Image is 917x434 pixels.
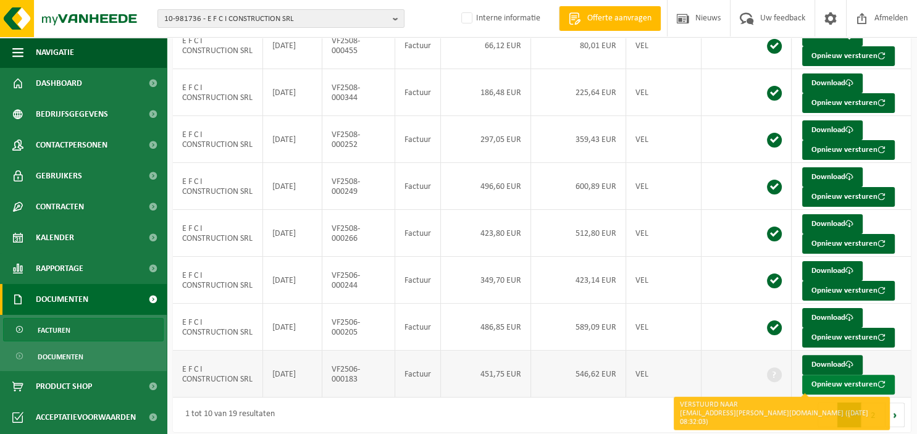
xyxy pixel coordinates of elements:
td: 186,48 EUR [441,69,531,116]
button: Opnieuw versturen [802,187,895,207]
td: 512,80 EUR [531,210,626,257]
button: 1 [837,403,861,427]
td: VEL [626,351,701,398]
td: E F C I CONSTRUCTION SRL [173,163,263,210]
span: Contracten [36,191,84,222]
span: Rapportage [36,253,83,284]
a: Download [802,261,863,281]
td: [DATE] [263,22,322,69]
td: E F C I CONSTRUCTION SRL [173,22,263,69]
button: Opnieuw versturen [802,46,895,66]
a: Download [802,214,863,234]
button: Opnieuw versturen [802,234,895,254]
td: E F C I CONSTRUCTION SRL [173,210,263,257]
td: Factuur [395,257,441,304]
td: [DATE] [263,304,322,351]
label: Interne informatie [459,9,540,28]
td: 486,85 EUR [441,304,531,351]
td: 297,05 EUR [441,116,531,163]
td: E F C I CONSTRUCTION SRL [173,304,263,351]
button: Previous [818,403,837,427]
td: E F C I CONSTRUCTION SRL [173,69,263,116]
td: [DATE] [263,210,322,257]
td: Factuur [395,22,441,69]
td: VF2506-000244 [322,257,395,304]
td: VF2506-000205 [322,304,395,351]
td: [DATE] [263,69,322,116]
button: Next [886,403,905,427]
td: 589,09 EUR [531,304,626,351]
td: VEL [626,210,701,257]
td: VF2508-000252 [322,116,395,163]
td: 546,62 EUR [531,351,626,398]
button: Opnieuw versturen [802,328,895,348]
button: Opnieuw versturen [802,375,895,394]
td: E F C I CONSTRUCTION SRL [173,116,263,163]
button: 2 [861,403,886,427]
td: VEL [626,22,701,69]
td: 423,80 EUR [441,210,531,257]
button: Opnieuw versturen [802,140,895,160]
div: 1 tot 10 van 19 resultaten [179,404,275,426]
td: 600,89 EUR [531,163,626,210]
a: Facturen [3,318,164,341]
span: Navigatie [36,37,74,68]
td: E F C I CONSTRUCTION SRL [173,257,263,304]
a: Offerte aanvragen [559,6,661,31]
span: Facturen [38,319,70,342]
td: VF2508-000455 [322,22,395,69]
td: VEL [626,69,701,116]
td: VF2508-000249 [322,163,395,210]
span: 10-981736 - E F C I CONSTRUCTION SRL [164,10,388,28]
td: Factuur [395,116,441,163]
button: Opnieuw versturen [802,281,895,301]
td: E F C I CONSTRUCTION SRL [173,351,263,398]
td: VEL [626,304,701,351]
td: 496,60 EUR [441,163,531,210]
td: 451,75 EUR [441,351,531,398]
a: Download [802,120,863,140]
td: VF2508-000344 [322,69,395,116]
a: Download [802,167,863,187]
a: Download [802,73,863,93]
td: [DATE] [263,116,322,163]
a: Documenten [3,344,164,368]
td: Factuur [395,163,441,210]
span: Documenten [38,345,83,369]
td: Factuur [395,210,441,257]
td: [DATE] [263,257,322,304]
span: Product Shop [36,371,92,402]
td: Factuur [395,69,441,116]
span: Gebruikers [36,161,82,191]
td: 349,70 EUR [441,257,531,304]
span: Documenten [36,284,88,315]
button: Opnieuw versturen [802,93,895,113]
span: Bedrijfsgegevens [36,99,108,130]
span: Offerte aanvragen [584,12,655,25]
td: [DATE] [263,163,322,210]
td: VF2506-000183 [322,351,395,398]
td: VEL [626,257,701,304]
td: 423,14 EUR [531,257,626,304]
span: Contactpersonen [36,130,107,161]
td: [DATE] [263,351,322,398]
a: Download [802,308,863,328]
span: Kalender [36,222,74,253]
td: VEL [626,116,701,163]
td: Factuur [395,304,441,351]
td: Factuur [395,351,441,398]
td: 80,01 EUR [531,22,626,69]
td: 225,64 EUR [531,69,626,116]
td: VF2508-000266 [322,210,395,257]
td: 359,43 EUR [531,116,626,163]
span: Acceptatievoorwaarden [36,402,136,433]
button: 10-981736 - E F C I CONSTRUCTION SRL [157,9,404,28]
span: Dashboard [36,68,82,99]
a: Download [802,355,863,375]
td: 66,12 EUR [441,22,531,69]
td: VEL [626,163,701,210]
